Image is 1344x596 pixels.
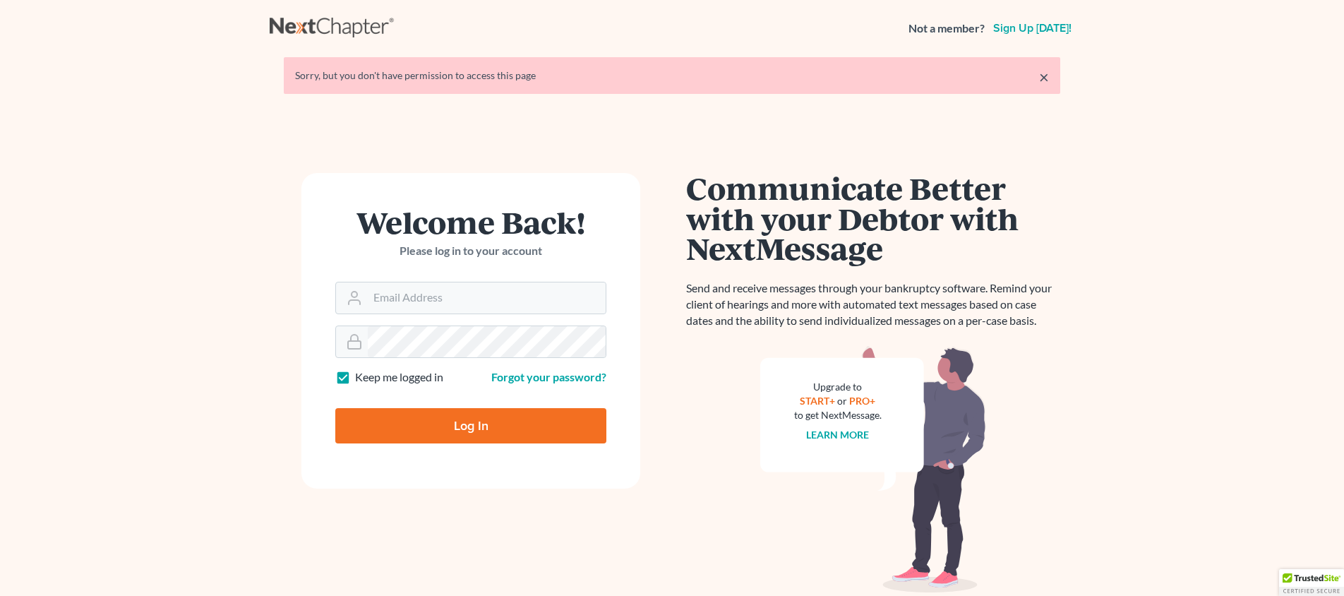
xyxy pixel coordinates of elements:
a: Forgot your password? [491,370,606,383]
a: PRO+ [850,395,876,407]
a: Sign up [DATE]! [990,23,1074,34]
a: START+ [800,395,836,407]
a: Learn more [807,429,870,441]
span: or [838,395,848,407]
strong: Not a member? [908,20,985,37]
div: Upgrade to [794,380,882,394]
div: Sorry, but you don't have permission to access this page [295,68,1049,83]
img: nextmessage_bg-59042aed3d76b12b5cd301f8e5b87938c9018125f34e5fa2b7a6b67550977c72.svg [760,346,986,593]
input: Email Address [368,282,606,314]
a: × [1039,68,1049,85]
label: Keep me logged in [355,369,443,386]
p: Send and receive messages through your bankruptcy software. Remind your client of hearings and mo... [686,280,1060,329]
h1: Communicate Better with your Debtor with NextMessage [686,173,1060,263]
input: Log In [335,408,606,443]
h1: Welcome Back! [335,207,606,237]
p: Please log in to your account [335,243,606,259]
div: to get NextMessage. [794,408,882,422]
div: TrustedSite Certified [1279,569,1344,596]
